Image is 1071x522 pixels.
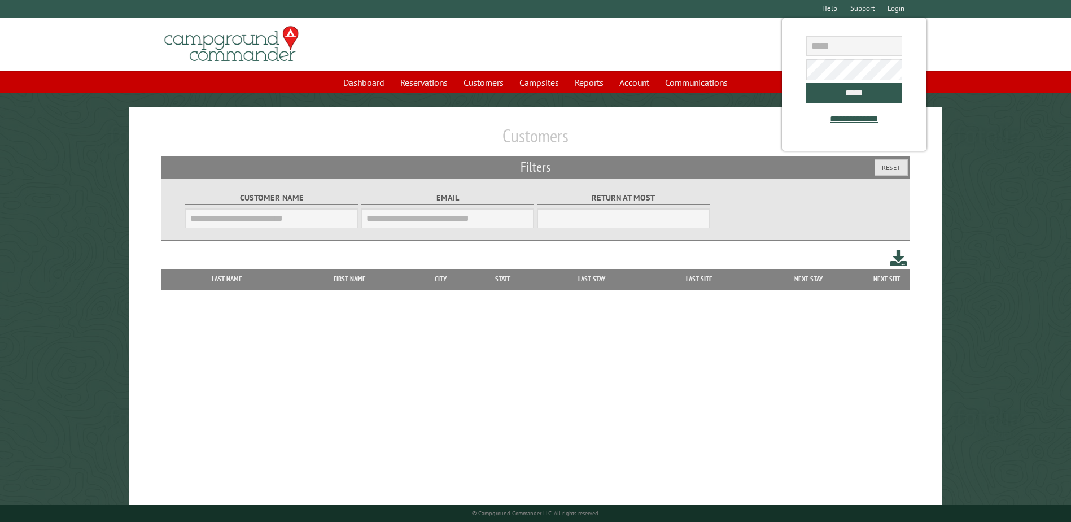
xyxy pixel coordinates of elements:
[865,269,910,289] th: Next Site
[167,269,287,289] th: Last Name
[646,269,752,289] th: Last Site
[890,247,907,268] a: Download this customer list (.csv)
[875,159,908,176] button: Reset
[538,269,646,289] th: Last Stay
[658,72,735,93] a: Communications
[413,269,469,289] th: City
[753,269,865,289] th: Next Stay
[336,72,391,93] a: Dashboard
[287,269,413,289] th: First Name
[361,192,534,205] label: Email
[513,72,566,93] a: Campsites
[613,72,656,93] a: Account
[161,125,910,156] h1: Customers
[161,156,910,178] h2: Filters
[568,72,610,93] a: Reports
[469,269,538,289] th: State
[394,72,454,93] a: Reservations
[161,22,302,66] img: Campground Commander
[457,72,510,93] a: Customers
[472,510,600,517] small: © Campground Commander LLC. All rights reserved.
[537,192,710,205] label: Return at most
[185,192,357,205] label: Customer Name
